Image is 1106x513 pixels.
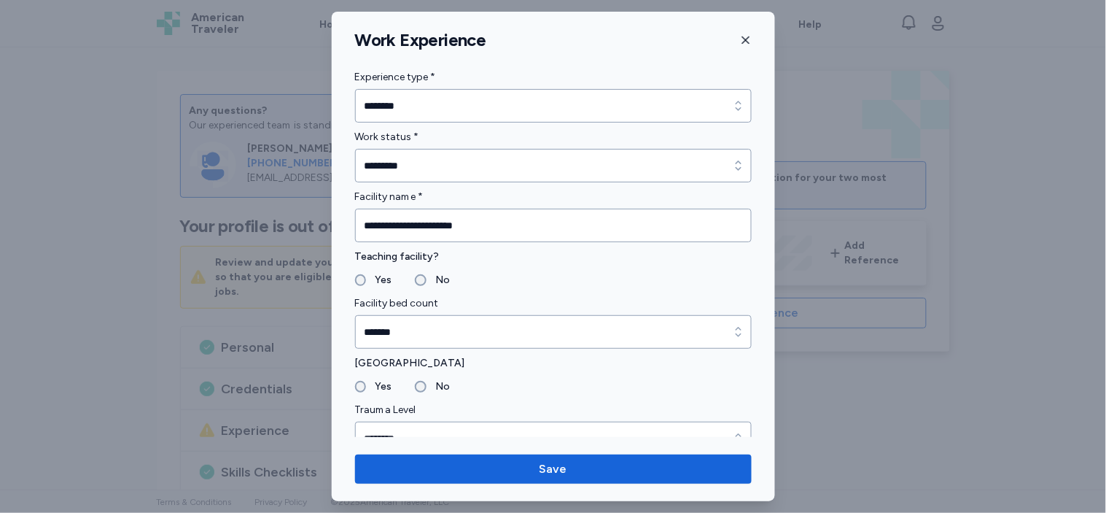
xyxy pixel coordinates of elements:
label: Teaching facility? [355,248,752,266]
span: Save [540,460,567,478]
button: Save [355,455,752,484]
label: No [427,378,450,396]
h1: Work Experience [355,29,486,51]
label: Facility bed count [355,295,752,312]
label: [GEOGRAPHIC_DATA] [355,355,752,372]
label: Facility name * [355,188,752,206]
label: Experience type * [355,69,752,86]
label: Work status * [355,128,752,146]
label: Trauma Level [355,401,752,419]
label: Yes [366,378,392,396]
input: Facility name * [355,209,752,242]
label: Yes [366,271,392,289]
label: No [427,271,450,289]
